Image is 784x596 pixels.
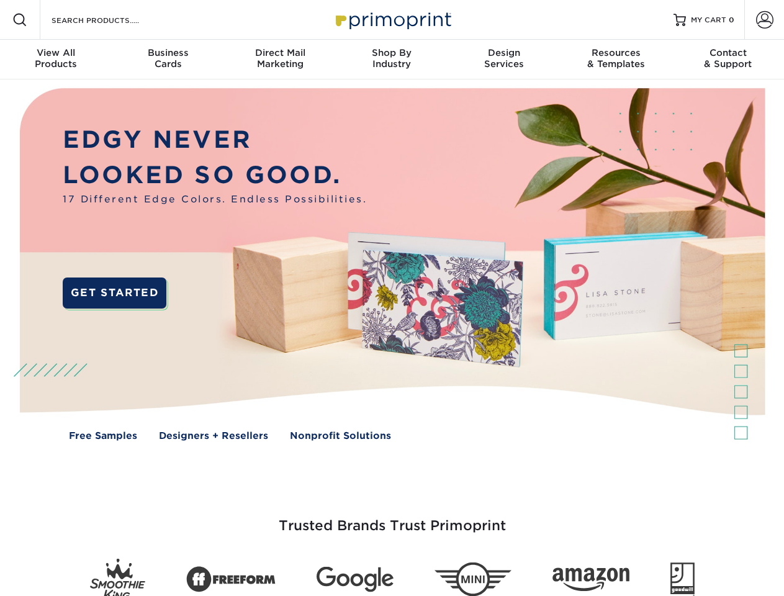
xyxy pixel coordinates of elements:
span: Design [448,47,560,58]
a: Shop ByIndustry [336,40,448,79]
div: & Templates [560,47,672,70]
span: 0 [729,16,734,24]
a: Nonprofit Solutions [290,429,391,443]
a: Resources& Templates [560,40,672,79]
span: Direct Mail [224,47,336,58]
img: Amazon [552,568,629,592]
div: Industry [336,47,448,70]
a: Contact& Support [672,40,784,79]
input: SEARCH PRODUCTS..... [50,12,171,27]
div: & Support [672,47,784,70]
span: Business [112,47,223,58]
div: Services [448,47,560,70]
p: EDGY NEVER [63,122,367,158]
h3: Trusted Brands Trust Primoprint [29,488,755,549]
span: 17 Different Edge Colors. Endless Possibilities. [63,192,367,207]
a: GET STARTED [63,278,166,309]
span: Contact [672,47,784,58]
img: Goodwill [670,562,695,596]
p: LOOKED SO GOOD. [63,158,367,193]
span: Resources [560,47,672,58]
a: Direct MailMarketing [224,40,336,79]
span: MY CART [691,15,726,25]
a: DesignServices [448,40,560,79]
span: Shop By [336,47,448,58]
div: Cards [112,47,223,70]
a: Free Samples [69,429,137,443]
a: BusinessCards [112,40,223,79]
img: Primoprint [330,6,454,33]
div: Marketing [224,47,336,70]
a: Designers + Resellers [159,429,268,443]
img: Google [317,567,394,592]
